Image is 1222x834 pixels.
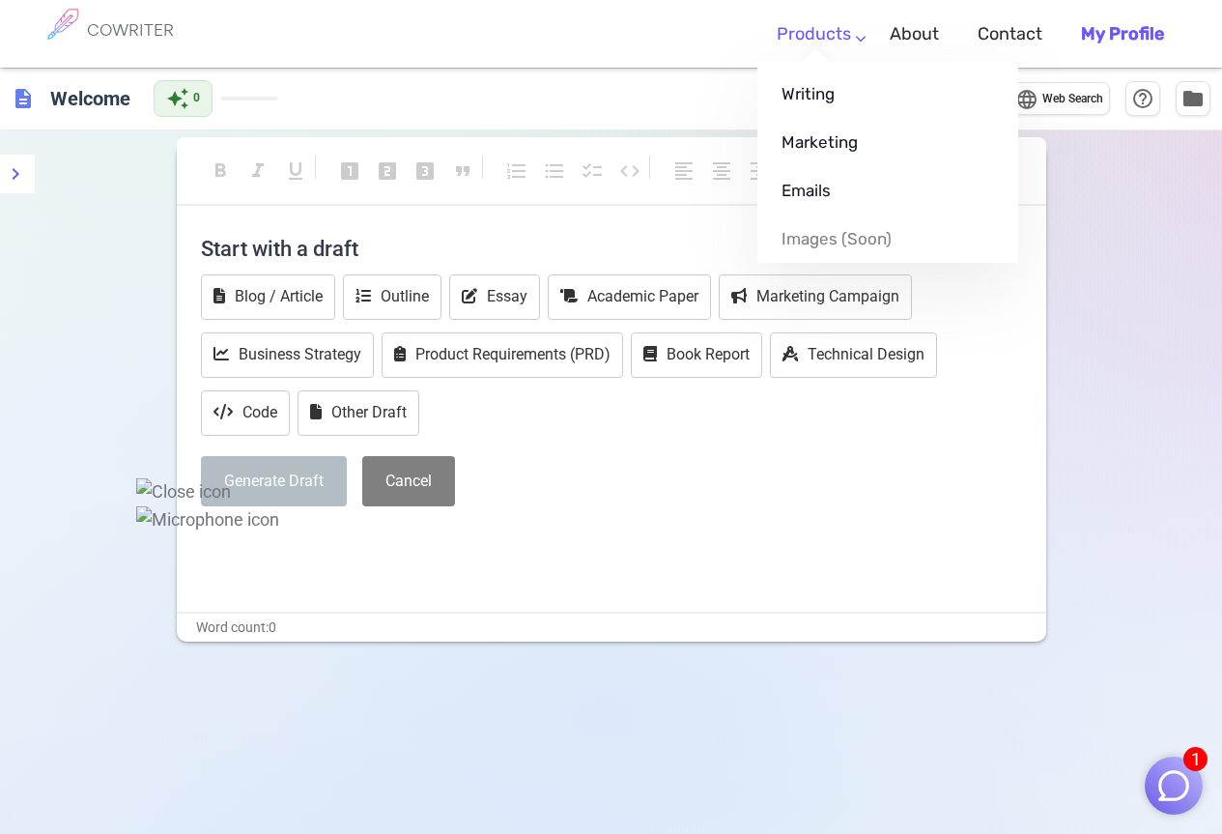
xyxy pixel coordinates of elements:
span: language [1015,88,1038,111]
span: description [12,87,35,110]
span: help_outline [1131,87,1154,110]
a: Emails [757,166,1018,215]
span: format_bold [209,159,232,183]
button: Book Report [631,332,762,378]
span: format_underlined [284,159,307,183]
span: 1 [1183,747,1208,771]
span: checklist [581,159,604,183]
span: Web Search [1042,90,1103,109]
button: Other Draft [298,390,419,436]
div: Word count: 0 [177,614,1046,642]
button: Outline [343,274,441,320]
button: 1 [1145,757,1203,815]
span: folder [1181,87,1205,110]
a: Contact [978,6,1042,63]
span: format_align_center [710,159,733,183]
span: looks_two [376,159,399,183]
button: Technical Design [770,332,937,378]
span: looks_3 [413,159,437,183]
h6: COWRITER [87,21,174,39]
span: format_align_right [748,159,771,183]
span: format_align_left [672,159,696,183]
img: Microphone icon [136,506,279,534]
button: Help & Shortcuts [1125,81,1160,116]
span: format_italic [246,159,270,183]
button: Essay [449,274,540,320]
span: auto_awesome [166,87,189,110]
span: format_quote [451,159,474,183]
a: Writing [757,70,1018,118]
button: Blog / Article [201,274,335,320]
button: Marketing Campaign [719,274,912,320]
b: My Profile [1081,23,1164,44]
span: code [618,159,641,183]
span: 0 [193,89,200,108]
span: format_list_bulleted [543,159,566,183]
button: Academic Paper [548,274,711,320]
button: Business Strategy [201,332,374,378]
a: Marketing [757,118,1018,166]
img: Close chat [1155,767,1192,804]
a: My Profile [1081,6,1164,63]
button: Manage Documents [1176,81,1210,116]
a: Products [777,6,851,63]
button: Cancel [362,456,455,507]
span: format_list_numbered [505,159,528,183]
button: Generate Draft [201,456,347,507]
h4: Start with a draft [201,225,1022,272]
a: About [890,6,939,63]
img: Close icon [136,478,279,506]
button: Code [201,390,290,436]
h6: Click to edit title [43,79,138,118]
span: looks_one [338,159,361,183]
button: Product Requirements (PRD) [382,332,623,378]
